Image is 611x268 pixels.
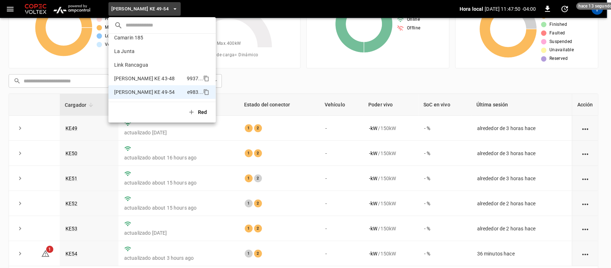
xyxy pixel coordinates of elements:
p: Link Rancagua [114,61,185,68]
p: [PERSON_NAME] KE 43-48 [114,75,184,82]
button: Red [184,105,213,120]
div: copy [203,88,210,96]
p: [PERSON_NAME] KE 49-54 [114,88,184,96]
p: La Junta [114,48,185,55]
p: Camarin 185 [114,34,184,41]
div: copy [203,74,210,83]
